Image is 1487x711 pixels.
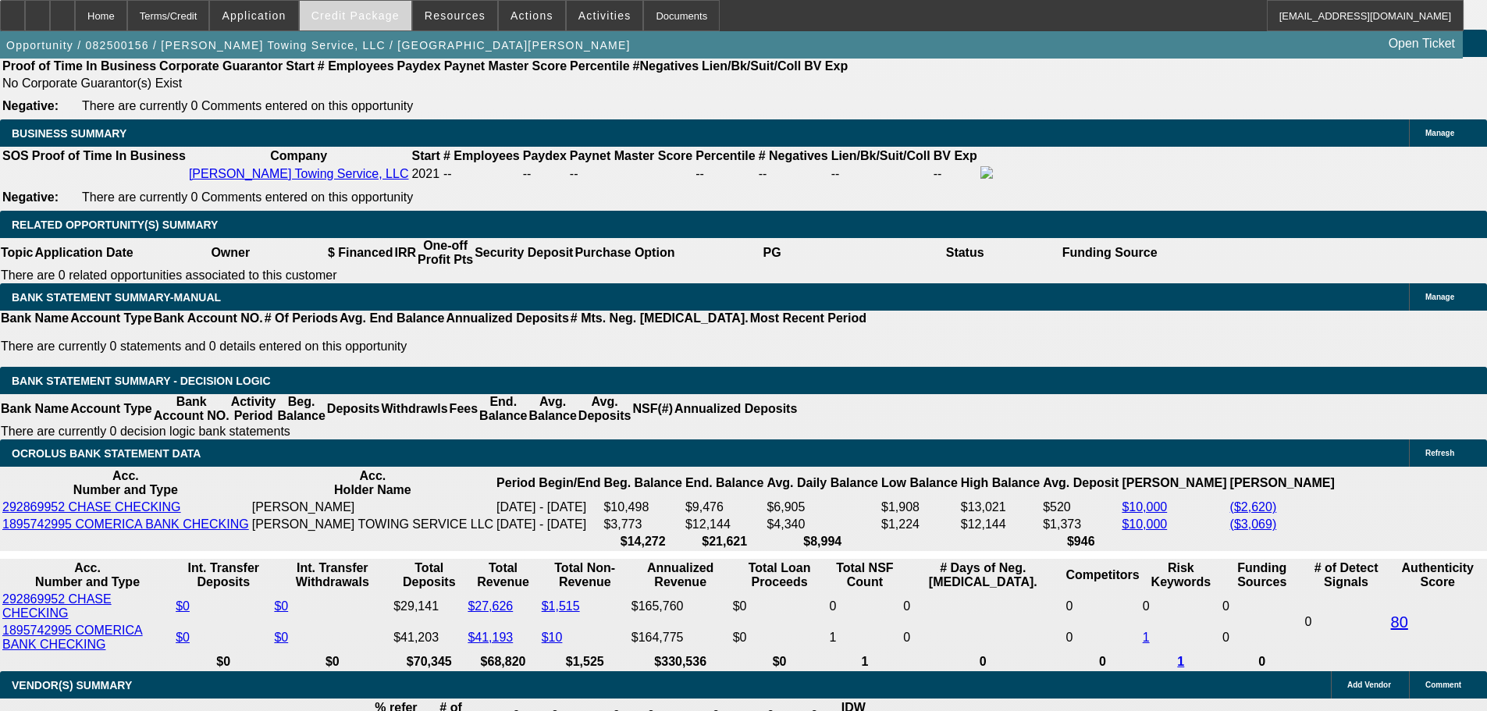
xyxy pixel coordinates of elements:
[523,149,567,162] b: Paydex
[633,59,699,73] b: #Negatives
[496,468,601,498] th: Period Begin/End
[1222,592,1303,621] td: 0
[12,679,132,691] span: VENDOR(S) SUMMARY
[2,76,855,91] td: No Corporate Guarantor(s) Exist
[542,631,563,644] a: $10
[251,468,494,498] th: Acc. Holder Name
[980,166,993,179] img: facebook-icon.png
[804,59,848,73] b: BV Exp
[82,99,413,112] span: There are currently 0 Comments entered on this opportunity
[766,517,879,532] td: $4,340
[326,394,381,424] th: Deposits
[831,165,931,183] td: --
[603,499,682,515] td: $10,498
[1042,468,1119,498] th: Avg. Deposit
[449,394,478,424] th: Fees
[759,149,828,162] b: # Negatives
[380,394,448,424] th: Withdrawls
[273,654,391,670] th: $0
[510,9,553,22] span: Actions
[251,517,494,532] td: [PERSON_NAME] TOWING SERVICE LLC
[413,1,497,30] button: Resources
[425,9,486,22] span: Resources
[902,592,1063,621] td: 0
[1391,613,1408,631] a: 80
[1142,592,1220,621] td: 0
[2,148,30,164] th: SOS
[251,499,494,515] td: [PERSON_NAME]
[2,500,181,514] a: 292869952 CHASE CHECKING
[960,499,1041,515] td: $13,021
[1042,499,1119,515] td: $520
[393,560,465,590] th: Total Deposits
[766,534,879,549] th: $8,994
[1042,534,1119,549] th: $946
[685,499,764,515] td: $9,476
[1229,468,1336,498] th: [PERSON_NAME]
[1222,654,1303,670] th: 0
[443,167,452,180] span: --
[273,560,391,590] th: Int. Transfer Withdrawals
[1121,468,1227,498] th: [PERSON_NAME]
[175,560,272,590] th: Int. Transfer Deposits
[264,311,339,326] th: # Of Periods
[1425,129,1454,137] span: Manage
[274,599,288,613] a: $0
[831,149,930,162] b: Lien/Bk/Suit/Coll
[829,654,902,670] th: 1
[393,623,465,652] td: $41,203
[467,560,539,590] th: Total Revenue
[69,394,153,424] th: Account Type
[393,654,465,670] th: $70,345
[869,238,1062,268] th: Status
[880,499,959,515] td: $1,908
[1142,560,1220,590] th: Risk Keywords
[474,238,574,268] th: Security Deposit
[478,394,528,424] th: End. Balance
[567,1,643,30] button: Activities
[732,592,827,621] td: $0
[159,59,283,73] b: Corporate Guarantor
[2,468,250,498] th: Acc. Number and Type
[2,59,157,74] th: Proof of Time In Business
[2,99,59,112] b: Negative:
[702,59,801,73] b: Lien/Bk/Suit/Coll
[1425,293,1454,301] span: Manage
[933,165,978,183] td: --
[570,311,749,326] th: # Mts. Neg. [MEDICAL_DATA].
[766,468,879,498] th: Avg. Daily Balance
[603,517,682,532] td: $3,773
[496,517,601,532] td: [DATE] - [DATE]
[1390,560,1485,590] th: Authenticity Score
[542,599,580,613] a: $1,515
[270,149,327,162] b: Company
[695,149,755,162] b: Percentile
[134,238,327,268] th: Owner
[902,623,1063,652] td: 0
[574,238,675,268] th: Purchase Option
[1065,560,1140,590] th: Competitors
[393,592,465,621] td: $29,141
[1425,449,1454,457] span: Refresh
[631,631,730,645] div: $164,775
[829,623,902,652] td: 1
[6,39,631,52] span: Opportunity / 082500156 / [PERSON_NAME] Towing Service, LLC / [GEOGRAPHIC_DATA][PERSON_NAME]
[176,599,190,613] a: $0
[411,149,439,162] b: Start
[631,654,731,670] th: $330,536
[153,311,264,326] th: Bank Account NO.
[603,468,682,498] th: Beg. Balance
[1143,631,1150,644] a: 1
[12,127,126,140] span: BUSINESS SUMMARY
[578,9,631,22] span: Activities
[749,311,867,326] th: Most Recent Period
[2,190,59,204] b: Negative:
[528,394,577,424] th: Avg. Balance
[443,149,520,162] b: # Employees
[1,340,866,354] p: There are currently 0 statements and 0 details entered on this opportunity
[444,59,567,73] b: Paynet Master Score
[300,1,411,30] button: Credit Package
[2,560,173,590] th: Acc. Number and Type
[1122,500,1167,514] a: $10,000
[674,394,798,424] th: Annualized Deposits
